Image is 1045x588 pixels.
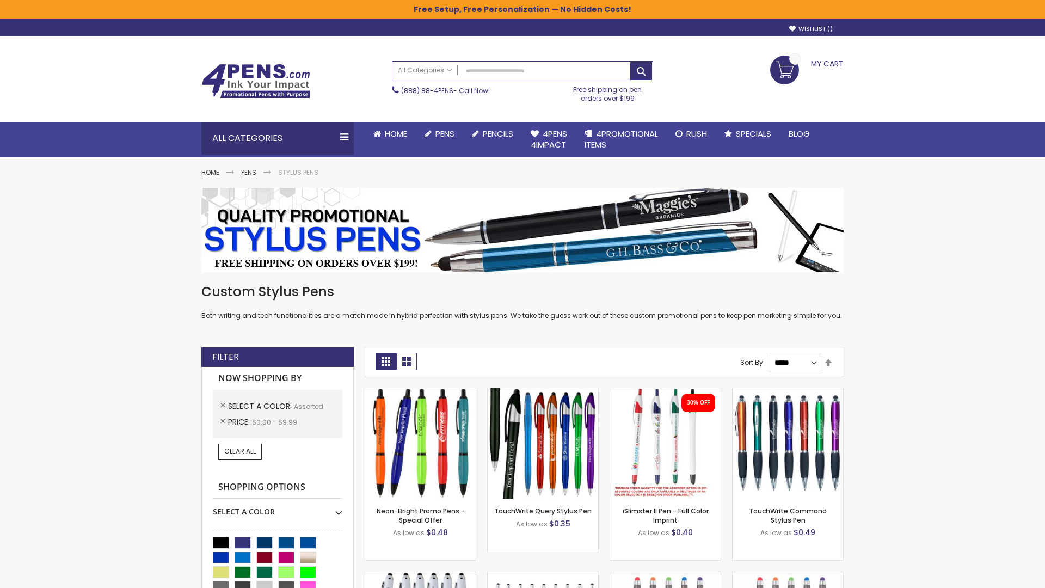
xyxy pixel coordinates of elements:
[241,168,256,177] a: Pens
[638,528,669,537] span: As low as
[228,401,294,412] span: Select A Color
[488,572,598,581] a: Stiletto Advertising Stylus Pens-Assorted
[760,528,792,537] span: As low as
[576,122,667,157] a: 4PROMOTIONALITEMS
[549,518,570,529] span: $0.35
[488,388,598,499] img: TouchWrite Query Stylus Pen-Assorted
[749,506,827,524] a: TouchWrite Command Stylus Pen
[667,122,716,146] a: Rush
[789,25,833,33] a: Wishlist
[224,446,256,456] span: Clear All
[463,122,522,146] a: Pencils
[780,122,819,146] a: Blog
[213,499,342,517] div: Select A Color
[218,444,262,459] a: Clear All
[228,416,252,427] span: Price
[393,528,425,537] span: As low as
[494,506,592,516] a: TouchWrite Query Stylus Pen
[610,388,721,499] img: iSlimster II - Full Color-Assorted
[377,506,465,524] a: Neon-Bright Promo Pens - Special Offer
[398,66,452,75] span: All Categories
[516,519,548,529] span: As low as
[585,128,658,150] span: 4PROMOTIONAL ITEMS
[365,572,476,581] a: Kimberly Logo Stylus Pens-Assorted
[212,351,239,363] strong: Filter
[213,367,342,390] strong: Now Shopping by
[392,62,458,79] a: All Categories
[435,128,454,139] span: Pens
[794,527,815,538] span: $0.49
[201,64,310,99] img: 4Pens Custom Pens and Promotional Products
[365,388,476,397] a: Neon-Bright Promo Pens-Assorted
[488,388,598,397] a: TouchWrite Query Stylus Pen-Assorted
[733,572,843,581] a: Islander Softy Gel with Stylus - ColorJet Imprint-Assorted
[294,402,323,411] span: Assorted
[401,86,453,95] a: (888) 88-4PENS
[686,128,707,139] span: Rush
[522,122,576,157] a: 4Pens4impact
[716,122,780,146] a: Specials
[671,527,693,538] span: $0.40
[789,128,810,139] span: Blog
[201,283,844,301] h1: Custom Stylus Pens
[201,122,354,155] div: All Categories
[740,358,763,367] label: Sort By
[483,128,513,139] span: Pencils
[252,418,297,427] span: $0.00 - $9.99
[201,283,844,321] div: Both writing and tech functionalities are a match made in hybrid perfection with stylus pens. We ...
[385,128,407,139] span: Home
[531,128,567,150] span: 4Pens 4impact
[426,527,448,538] span: $0.48
[623,506,709,524] a: iSlimster II Pen - Full Color Imprint
[416,122,463,146] a: Pens
[687,399,710,407] div: 30% OFF
[610,388,721,397] a: iSlimster II - Full Color-Assorted
[733,388,843,499] img: TouchWrite Command Stylus Pen-Assorted
[733,388,843,397] a: TouchWrite Command Stylus Pen-Assorted
[562,81,654,103] div: Free shipping on pen orders over $199
[201,168,219,177] a: Home
[365,388,476,499] img: Neon-Bright Promo Pens-Assorted
[278,168,318,177] strong: Stylus Pens
[376,353,396,370] strong: Grid
[365,122,416,146] a: Home
[401,86,490,95] span: - Call Now!
[736,128,771,139] span: Specials
[201,188,844,272] img: Stylus Pens
[610,572,721,581] a: Islander Softy Gel Pen with Stylus-Assorted
[213,476,342,499] strong: Shopping Options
